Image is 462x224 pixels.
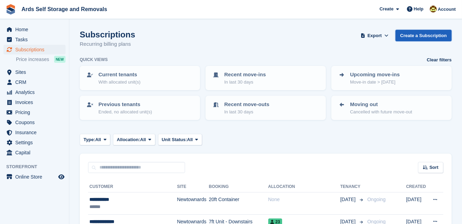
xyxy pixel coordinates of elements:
span: Ongoing [367,197,386,202]
a: menu [3,25,66,34]
span: Home [15,25,57,34]
p: With allocated unit(s) [98,79,140,86]
a: menu [3,128,66,137]
span: Coupons [15,118,57,127]
span: Storefront [6,163,69,170]
span: Allocation: [117,136,140,143]
td: 20ft Container [209,192,268,215]
a: menu [3,97,66,107]
button: Type: All [80,134,110,145]
a: menu [3,87,66,97]
span: Sites [15,67,57,77]
span: Capital [15,148,57,157]
th: Created [406,181,428,192]
th: Booking [209,181,268,192]
p: Move-in date > [DATE] [350,79,400,86]
h1: Subscriptions [80,30,135,39]
td: [DATE] [406,192,428,215]
span: All [187,136,193,143]
p: Recent move-outs [224,101,269,109]
th: Allocation [268,181,340,192]
p: Current tenants [98,71,140,79]
a: menu [3,45,66,54]
p: Cancelled with future move-out [350,109,412,115]
span: Tasks [15,35,57,44]
span: All [140,136,146,143]
span: [DATE] [340,196,357,203]
p: Recurring billing plans [80,40,135,48]
button: Export [359,30,390,41]
span: Export [367,32,382,39]
a: menu [3,172,66,182]
a: Clear filters [427,57,452,63]
th: Tenancy [340,181,365,192]
div: None [268,196,340,203]
td: Newtownards [177,192,209,215]
div: NEW [54,56,66,63]
img: Mark McFerran [430,6,437,12]
th: Site [177,181,209,192]
span: CRM [15,77,57,87]
a: Current tenants With allocated unit(s) [80,67,199,89]
span: All [95,136,101,143]
span: Help [414,6,424,12]
a: Price increases NEW [16,55,66,63]
img: stora-icon-8386f47178a22dfd0bd8f6a31ec36ba5ce8667c1dd55bd0f319d3a0aa187defe.svg [6,4,16,15]
span: Settings [15,138,57,147]
span: Type: [84,136,95,143]
span: Insurance [15,128,57,137]
p: Moving out [350,101,412,109]
p: In last 30 days [224,79,266,86]
button: Allocation: All [113,134,155,145]
span: Online Store [15,172,57,182]
span: Account [438,6,456,13]
a: Recent move-outs In last 30 days [206,96,325,119]
a: Create a Subscription [395,30,452,41]
a: menu [3,118,66,127]
span: Analytics [15,87,57,97]
th: Customer [88,181,177,192]
button: Unit Status: All [158,134,202,145]
a: Upcoming move-ins Move-in date > [DATE] [332,67,451,89]
span: Invoices [15,97,57,107]
a: Preview store [57,173,66,181]
a: menu [3,107,66,117]
span: Pricing [15,107,57,117]
p: Upcoming move-ins [350,71,400,79]
span: Subscriptions [15,45,57,54]
p: Ended, no allocated unit(s) [98,109,152,115]
a: menu [3,148,66,157]
p: Recent move-ins [224,71,266,79]
a: Moving out Cancelled with future move-out [332,96,451,119]
h6: Quick views [80,57,108,63]
span: Sort [429,164,438,171]
a: Recent move-ins In last 30 days [206,67,325,89]
a: Ards Self Storage and Removals [19,3,110,15]
span: Price increases [16,56,49,63]
span: Unit Status: [162,136,187,143]
p: Previous tenants [98,101,152,109]
p: In last 30 days [224,109,269,115]
a: menu [3,77,66,87]
a: menu [3,67,66,77]
a: menu [3,138,66,147]
a: Previous tenants Ended, no allocated unit(s) [80,96,199,119]
a: menu [3,35,66,44]
span: Create [380,6,393,12]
